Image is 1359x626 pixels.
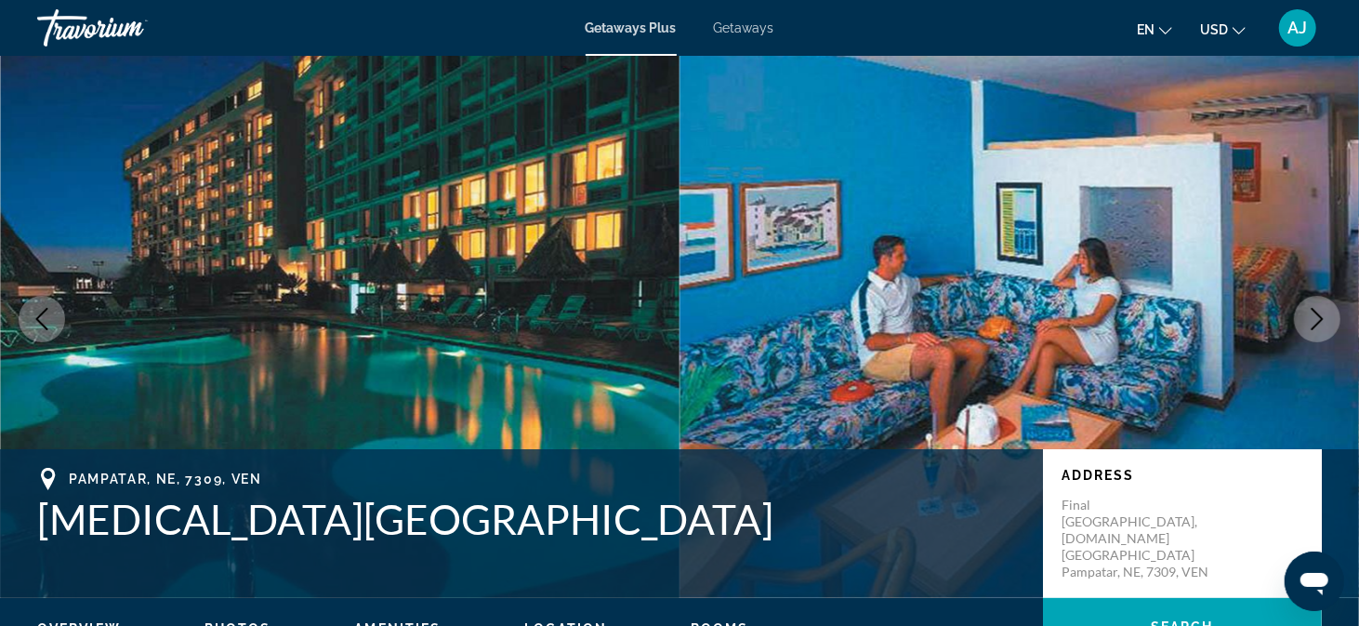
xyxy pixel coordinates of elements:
[714,20,774,35] a: Getaways
[1294,296,1340,342] button: Next image
[69,472,262,486] span: Pampatar, NE, 7309, VEN
[1200,16,1246,43] button: Change currency
[1288,19,1308,37] span: AJ
[37,495,1024,543] h1: [MEDICAL_DATA][GEOGRAPHIC_DATA]
[1200,22,1228,37] span: USD
[1062,497,1210,580] p: Final [GEOGRAPHIC_DATA], [DOMAIN_NAME][GEOGRAPHIC_DATA] Pampatar, NE, 7309, VEN
[1285,552,1344,611] iframe: Button to launch messaging window
[1137,22,1154,37] span: en
[1273,8,1322,47] button: User Menu
[37,4,223,52] a: Travorium
[1062,468,1303,483] p: Address
[586,20,677,35] a: Getaways Plus
[1137,16,1172,43] button: Change language
[19,296,65,342] button: Previous image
